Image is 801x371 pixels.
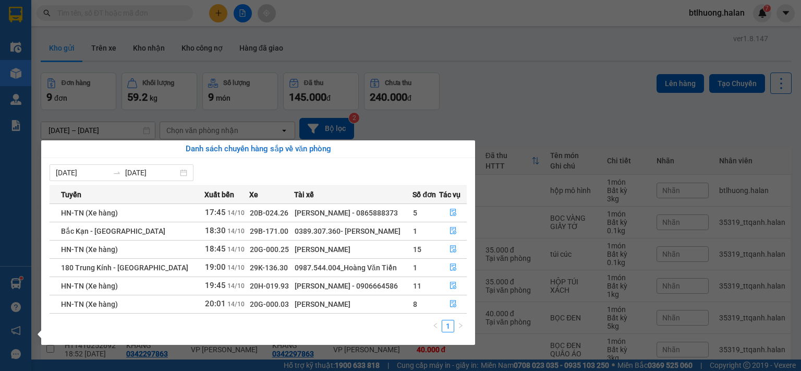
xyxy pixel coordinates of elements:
li: Next Page [454,320,467,332]
span: Tuyến [61,189,81,200]
span: left [432,322,439,329]
span: Tài xế [294,189,314,200]
span: file-done [450,282,457,290]
span: 29B-171.00 [250,227,288,235]
span: 20G-000.25 [250,245,289,254]
span: 1 [413,264,417,272]
div: 0389.307.360- [PERSON_NAME] [295,225,412,237]
span: Số đơn [412,189,436,200]
span: 5 [413,209,417,217]
span: 11 [413,282,421,290]
span: 14/10 [227,264,245,271]
button: file-done [440,241,466,258]
li: Previous Page [429,320,442,332]
span: right [457,322,464,329]
div: 0987.544.004_Hoàng Văn Tiền [295,262,412,273]
span: 20H-019.93 [250,282,289,290]
li: 271 - [PERSON_NAME] - [GEOGRAPHIC_DATA] - [GEOGRAPHIC_DATA] [98,26,436,39]
span: swap-right [113,169,121,177]
button: file-done [440,259,466,276]
input: Từ ngày [56,167,108,178]
a: 1 [442,320,454,332]
span: Tác vụ [439,189,460,200]
span: 18:30 [205,226,226,235]
button: file-done [440,278,466,294]
span: HN-TN (Xe hàng) [61,209,118,217]
span: 1 [413,227,417,235]
span: 18:45 [205,244,226,254]
span: 14/10 [227,228,245,235]
span: file-done [450,300,457,308]
button: file-done [440,223,466,240]
button: file-done [440,205,466,221]
span: 19:45 [205,281,226,290]
span: 180 Trung Kính - [GEOGRAPHIC_DATA] [61,264,188,272]
span: 8 [413,300,417,308]
div: [PERSON_NAME] [295,244,412,255]
div: [PERSON_NAME] [295,298,412,310]
span: HN-TN (Xe hàng) [61,300,118,308]
span: 14/10 [227,301,245,308]
span: 20:01 [205,299,226,308]
span: Xe [249,189,258,200]
span: file-done [450,227,457,235]
div: Danh sách chuyến hàng sắp về văn phòng [50,143,467,155]
span: 14/10 [227,209,245,217]
b: GỬI : VP [PERSON_NAME] [13,71,182,88]
span: 15 [413,245,421,254]
span: 17:45 [205,208,226,217]
div: [PERSON_NAME] - 0906664586 [295,280,412,292]
span: file-done [450,264,457,272]
span: file-done [450,245,457,254]
span: 20G-000.03 [250,300,289,308]
span: 19:00 [205,262,226,272]
span: Xuất bến [204,189,234,200]
span: file-done [450,209,457,217]
button: right [454,320,467,332]
span: HN-TN (Xe hàng) [61,245,118,254]
span: 20B-024.26 [250,209,288,217]
span: 29K-136.30 [250,264,288,272]
div: [PERSON_NAME] - 0865888373 [295,207,412,219]
span: HN-TN (Xe hàng) [61,282,118,290]
input: Đến ngày [125,167,178,178]
span: Bắc Kạn - [GEOGRAPHIC_DATA] [61,227,165,235]
img: logo.jpg [13,13,91,65]
span: 14/10 [227,246,245,253]
button: left [429,320,442,332]
span: to [113,169,121,177]
button: file-done [440,296,466,313]
span: 14/10 [227,282,245,290]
